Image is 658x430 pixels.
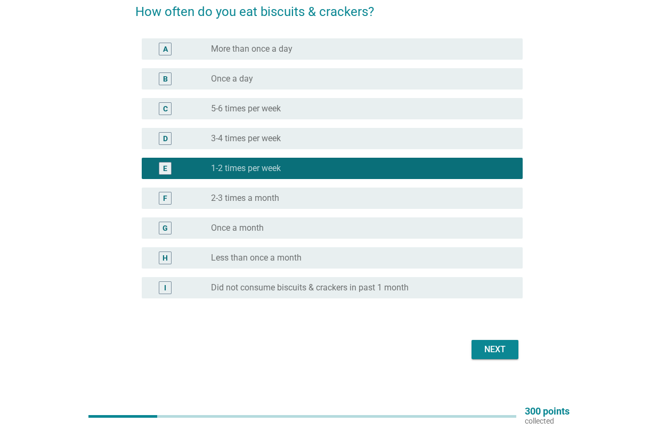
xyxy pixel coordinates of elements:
[163,74,168,85] div: B
[525,416,570,426] p: collected
[211,282,409,293] label: Did not consume biscuits & crackers in past 1 month
[211,223,264,233] label: Once a month
[211,193,279,204] label: 2-3 times a month
[472,340,518,359] button: Next
[211,133,281,144] label: 3-4 times per week
[163,133,168,144] div: D
[480,343,510,356] div: Next
[163,253,168,264] div: H
[211,44,293,54] label: More than once a day
[163,44,168,55] div: A
[163,163,167,174] div: E
[211,253,302,263] label: Less than once a month
[163,223,168,234] div: G
[211,103,281,114] label: 5-6 times per week
[163,193,167,204] div: F
[211,163,281,174] label: 1-2 times per week
[163,103,168,115] div: C
[211,74,253,84] label: Once a day
[164,282,166,294] div: I
[525,407,570,416] p: 300 points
